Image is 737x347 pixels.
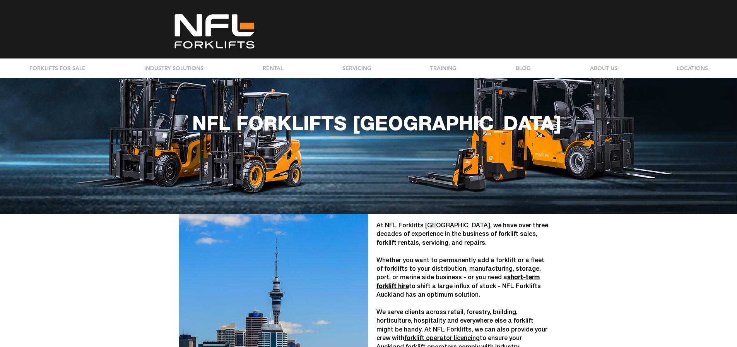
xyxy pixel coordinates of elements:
p: BLOG [512,58,535,78]
div: LOCATIONS [647,58,737,78]
a: INDUSTRY SOLUTIONS [115,58,233,78]
span: Whether you want to permanently add a forklift or a fleet of forklifts to your distribution, manu... [376,258,544,298]
img: NFL White_LG clearcut.png [170,12,259,50]
a: RENTAL [233,58,313,78]
p: SERVICING [339,58,375,78]
p: ABOUT US [586,58,621,78]
div: ABOUT US [560,58,647,78]
a: BLOG [486,58,560,78]
span: At NFL Forklifts [GEOGRAPHIC_DATA], we have over three decades of experience in the business of f... [376,223,548,246]
span: NFL FORKLIFTS [GEOGRAPHIC_DATA] [192,112,561,135]
a: short-term forklift hire [376,275,540,289]
a: SERVICING [313,58,400,78]
p: FORKLIFTS FOR SALE [26,58,89,78]
a: forklift operator licencing [404,336,480,341]
p: INDUSTRY SOLUTIONS [140,58,207,78]
p: LOCATIONS [673,58,712,78]
a: TRAINING [400,58,486,78]
p: RENTAL [259,58,287,78]
p: TRAINING [426,58,460,78]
